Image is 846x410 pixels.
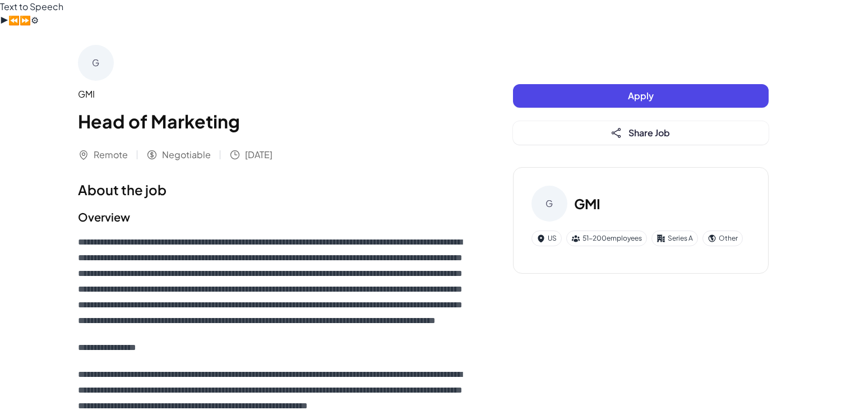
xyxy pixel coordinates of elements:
[78,108,468,135] h1: Head of Marketing
[20,13,31,27] button: Forward
[245,148,272,162] span: [DATE]
[513,84,769,108] button: Apply
[78,45,114,81] div: G
[78,87,468,101] div: GMI
[94,148,128,162] span: Remote
[8,13,20,27] button: Previous
[574,194,600,214] h3: GMI
[531,186,567,222] div: G
[651,231,698,246] div: Series A
[531,231,562,246] div: US
[31,13,39,27] button: Settings
[566,231,647,246] div: 51-200 employees
[628,127,670,139] span: Share Job
[513,121,769,145] button: Share Job
[162,148,211,162] span: Negotiable
[628,90,654,102] span: Apply
[78,209,468,225] h2: Overview
[702,231,743,246] div: Other
[78,179,468,200] h1: About the job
